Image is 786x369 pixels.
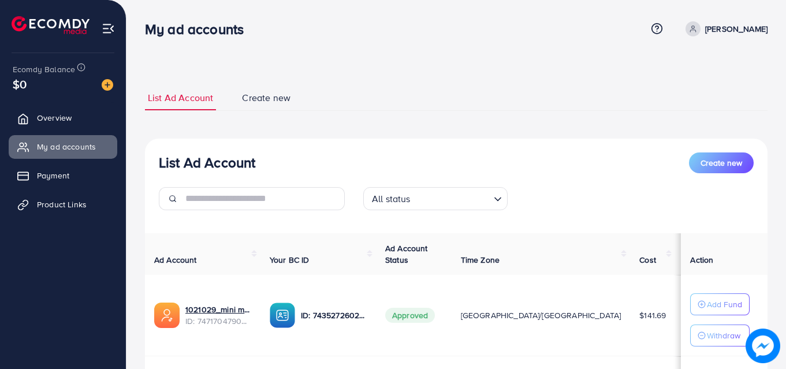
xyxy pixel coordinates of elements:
span: Product Links [37,199,87,210]
button: Withdraw [690,325,750,346]
a: 1021029_mini mart_1739641842912 [185,304,251,315]
input: Search for option [414,188,489,207]
div: <span class='underline'>1021029_mini mart_1739641842912</span></br>7471704790297444353 [185,304,251,327]
span: All status [370,191,413,207]
p: [PERSON_NAME] [705,22,768,36]
span: Action [690,254,713,266]
span: Approved [385,308,435,323]
a: Product Links [9,193,117,216]
a: Overview [9,106,117,129]
span: Create new [701,157,742,169]
a: [PERSON_NAME] [681,21,768,36]
img: menu [102,22,115,35]
span: Time Zone [461,254,500,266]
span: Your BC ID [270,254,310,266]
span: $141.69 [639,310,666,321]
span: Overview [37,112,72,124]
span: List Ad Account [148,91,213,105]
span: Cost [639,254,656,266]
span: Payment [37,170,69,181]
span: $0 [13,76,27,92]
span: Create new [242,91,290,105]
img: ic-ba-acc.ded83a64.svg [270,303,295,328]
img: logo [12,16,90,34]
button: Add Fund [690,293,750,315]
span: Ad Account Status [385,243,428,266]
p: ID: 7435272602769276944 [301,308,367,322]
img: ic-ads-acc.e4c84228.svg [154,303,180,328]
img: image [102,79,113,91]
span: Ad Account [154,254,197,266]
span: ID: 7471704790297444353 [185,315,251,327]
img: image [746,329,780,363]
a: Payment [9,164,117,187]
div: Search for option [363,187,508,210]
h3: List Ad Account [159,154,255,171]
p: Add Fund [707,297,742,311]
span: Ecomdy Balance [13,64,75,75]
p: Withdraw [707,329,740,342]
span: My ad accounts [37,141,96,152]
h3: My ad accounts [145,21,253,38]
a: My ad accounts [9,135,117,158]
button: Create new [689,152,754,173]
span: [GEOGRAPHIC_DATA]/[GEOGRAPHIC_DATA] [461,310,621,321]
